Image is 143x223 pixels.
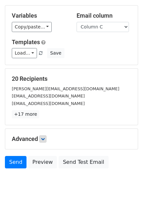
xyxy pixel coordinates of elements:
button: Save [47,48,64,58]
a: Send Test Email [59,156,108,168]
small: [EMAIL_ADDRESS][DOMAIN_NAME] [12,94,85,98]
a: Load... [12,48,37,58]
a: +17 more [12,110,39,118]
a: Send [5,156,27,168]
iframe: Chat Widget [110,192,143,223]
small: [EMAIL_ADDRESS][DOMAIN_NAME] [12,101,85,106]
h5: 20 Recipients [12,75,131,82]
h5: Email column [77,12,132,19]
h5: Advanced [12,135,131,143]
h5: Variables [12,12,67,19]
a: Copy/paste... [12,22,52,32]
small: [PERSON_NAME][EMAIL_ADDRESS][DOMAIN_NAME] [12,86,119,91]
a: Templates [12,39,40,45]
a: Preview [28,156,57,168]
